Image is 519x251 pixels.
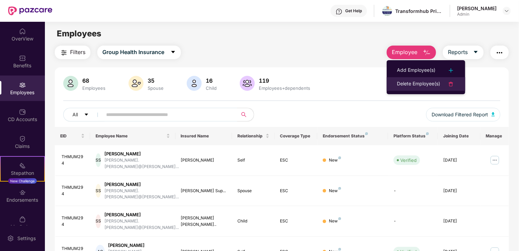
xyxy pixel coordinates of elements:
img: svg+xml;base64,PHN2ZyB4bWxucz0iaHR0cDovL3d3dy53My5vcmcvMjAwMC9zdmciIHdpZHRoPSI4IiBoZWlnaHQ9IjgiIH... [338,156,341,159]
div: [PERSON_NAME] [104,151,179,157]
th: Coverage Type [275,127,317,145]
div: Employees [81,85,107,91]
img: manageButton [489,155,500,166]
img: svg+xml;base64,PHN2ZyB4bWxucz0iaHR0cDovL3d3dy53My5vcmcvMjAwMC9zdmciIHhtbG5zOnhsaW5rPSJodHRwOi8vd3... [63,76,78,91]
th: Manage [481,127,509,145]
div: Child [204,85,218,91]
div: [DATE] [443,188,475,194]
div: New Challenge [8,178,37,184]
div: New [329,218,341,224]
button: Download Filtered Report [426,108,500,121]
img: svg+xml;base64,PHN2ZyBpZD0iSG9tZSIgeG1sbnM9Imh0dHA6Ly93d3cudzMub3JnLzIwMDAvc3ZnIiB3aWR0aD0iMjAiIG... [19,28,26,35]
div: Child [237,218,269,224]
img: svg+xml;base64,PHN2ZyBpZD0iQmVuZWZpdHMiIHhtbG5zPSJodHRwOi8vd3d3LnczLm9yZy8yMDAwL3N2ZyIgd2lkdGg9Ij... [19,55,26,62]
td: - [388,206,438,237]
img: svg+xml;base64,PHN2ZyB4bWxucz0iaHR0cDovL3d3dy53My5vcmcvMjAwMC9zdmciIHhtbG5zOnhsaW5rPSJodHRwOi8vd3... [240,76,255,91]
button: Filters [55,46,90,59]
img: svg+xml;base64,PHN2ZyB4bWxucz0iaHR0cDovL3d3dy53My5vcmcvMjAwMC9zdmciIHhtbG5zOnhsaW5rPSJodHRwOi8vd3... [423,49,431,57]
button: Reportscaret-down [443,46,484,59]
div: Endorsement Status [323,133,383,139]
div: SS [96,215,101,228]
div: Verified [400,157,417,164]
div: 35 [146,77,165,84]
td: - [388,176,438,206]
div: THMUM294 [62,154,85,167]
div: New [329,188,341,194]
span: caret-down [473,49,479,55]
img: svg+xml;base64,PHN2ZyB4bWxucz0iaHR0cDovL3d3dy53My5vcmcvMjAwMC9zdmciIHhtbG5zOnhsaW5rPSJodHRwOi8vd3... [491,112,495,116]
div: Add Employee(s) [397,66,435,74]
img: Logo_On_White%20(1)%20(2).png [382,4,392,18]
img: svg+xml;base64,PHN2ZyB4bWxucz0iaHR0cDovL3d3dy53My5vcmcvMjAwMC9zdmciIHdpZHRoPSIyMSIgaGVpZ2h0PSIyMC... [19,162,26,169]
div: [PERSON_NAME].[PERSON_NAME]@[PERSON_NAME]... [104,157,179,170]
div: [PERSON_NAME].[PERSON_NAME]@[PERSON_NAME]... [104,218,179,231]
img: svg+xml;base64,PHN2ZyBpZD0iTXlfT3JkZXJzIiBkYXRhLW5hbWU9Ik15IE9yZGVycyIgeG1sbnM9Imh0dHA6Ly93d3cudz... [19,216,26,223]
span: Group Health Insurance [102,48,164,56]
span: caret-down [84,112,89,118]
div: 68 [81,77,107,84]
div: Get Help [345,8,362,14]
img: svg+xml;base64,PHN2ZyB4bWxucz0iaHR0cDovL3d3dy53My5vcmcvMjAwMC9zdmciIHdpZHRoPSI4IiBoZWlnaHQ9IjgiIH... [338,187,341,190]
span: Relationship [237,133,264,139]
th: Insured Name [175,127,232,145]
span: caret-down [170,49,176,55]
img: svg+xml;base64,PHN2ZyBpZD0iQ2xhaW0iIHhtbG5zPSJodHRwOi8vd3d3LnczLm9yZy8yMDAwL3N2ZyIgd2lkdGg9IjIwIi... [19,135,26,142]
div: New [329,157,341,164]
th: EID [55,127,90,145]
img: svg+xml;base64,PHN2ZyB4bWxucz0iaHR0cDovL3d3dy53My5vcmcvMjAwMC9zdmciIHdpZHRoPSI4IiBoZWlnaHQ9IjgiIH... [426,132,429,135]
div: Self [237,157,269,164]
img: svg+xml;base64,PHN2ZyB4bWxucz0iaHR0cDovL3d3dy53My5vcmcvMjAwMC9zdmciIHhtbG5zOnhsaW5rPSJodHRwOi8vd3... [129,76,144,91]
div: [PERSON_NAME] [104,212,179,218]
div: Admin [457,12,497,17]
div: [PERSON_NAME] [104,181,179,188]
div: Transformhub Private Limited [395,8,443,14]
button: Allcaret-down [63,108,105,121]
img: New Pazcare Logo [8,6,52,15]
div: [PERSON_NAME] Sup... [181,188,227,194]
img: svg+xml;base64,PHN2ZyBpZD0iU2V0dGluZy0yMHgyMCIgeG1sbnM9Imh0dHA6Ly93d3cudzMub3JnLzIwMDAvc3ZnIiB3aW... [7,235,14,242]
img: svg+xml;base64,PHN2ZyB4bWxucz0iaHR0cDovL3d3dy53My5vcmcvMjAwMC9zdmciIHdpZHRoPSI4IiBoZWlnaHQ9IjgiIH... [365,132,368,135]
img: svg+xml;base64,PHN2ZyB4bWxucz0iaHR0cDovL3d3dy53My5vcmcvMjAwMC9zdmciIHdpZHRoPSIyNCIgaGVpZ2h0PSIyNC... [447,80,455,88]
span: Filters [70,48,85,56]
span: Reports [448,48,468,56]
span: Employee Name [96,133,165,139]
button: Employee [387,46,436,59]
div: 16 [204,77,218,84]
div: Settings [15,235,38,242]
span: All [72,111,78,118]
div: [PERSON_NAME] [108,242,170,249]
img: svg+xml;base64,PHN2ZyB4bWxucz0iaHR0cDovL3d3dy53My5vcmcvMjAwMC9zdmciIHdpZHRoPSIyNCIgaGVpZ2h0PSIyNC... [447,66,455,74]
span: EID [60,133,80,139]
div: Delete Employee(s) [397,80,440,88]
div: Employees+dependents [257,85,312,91]
img: svg+xml;base64,PHN2ZyB4bWxucz0iaHR0cDovL3d3dy53My5vcmcvMjAwMC9zdmciIHdpZHRoPSIyNCIgaGVpZ2h0PSIyNC... [60,49,68,57]
div: THMUM294 [62,184,85,197]
img: svg+xml;base64,PHN2ZyB4bWxucz0iaHR0cDovL3d3dy53My5vcmcvMjAwMC9zdmciIHdpZHRoPSIyNCIgaGVpZ2h0PSIyNC... [496,49,504,57]
div: ESC [280,188,312,194]
th: Employee Name [90,127,175,145]
img: svg+xml;base64,PHN2ZyBpZD0iRW1wbG95ZWVzIiB4bWxucz0iaHR0cDovL3d3dy53My5vcmcvMjAwMC9zdmciIHdpZHRoPS... [19,82,26,88]
img: svg+xml;base64,PHN2ZyB4bWxucz0iaHR0cDovL3d3dy53My5vcmcvMjAwMC9zdmciIHhtbG5zOnhsaW5rPSJodHRwOi8vd3... [187,76,202,91]
img: svg+xml;base64,PHN2ZyBpZD0iSGVscC0zMngzMiIgeG1sbnM9Imh0dHA6Ly93d3cudzMub3JnLzIwMDAvc3ZnIiB3aWR0aD... [336,8,342,15]
div: [DATE] [443,157,475,164]
div: Spouse [237,188,269,194]
div: [PERSON_NAME] [PERSON_NAME].. [181,215,227,228]
div: THMUM294 [62,215,85,228]
img: svg+xml;base64,PHN2ZyBpZD0iQ0RfQWNjb3VudHMiIGRhdGEtbmFtZT0iQ0QgQWNjb3VudHMiIHhtbG5zPSJodHRwOi8vd3... [19,108,26,115]
img: svg+xml;base64,PHN2ZyBpZD0iRW5kb3JzZW1lbnRzIiB4bWxucz0iaHR0cDovL3d3dy53My5vcmcvMjAwMC9zdmciIHdpZH... [19,189,26,196]
th: Relationship [232,127,274,145]
span: Download Filtered Report [432,111,488,118]
span: Employees [57,29,101,38]
img: svg+xml;base64,PHN2ZyB4bWxucz0iaHR0cDovL3d3dy53My5vcmcvMjAwMC9zdmciIHdpZHRoPSI4IiBoZWlnaHQ9IjgiIH... [338,217,341,220]
span: Employee [392,48,417,56]
div: SS [96,153,101,167]
div: 119 [257,77,312,84]
div: [PERSON_NAME].[PERSON_NAME]@[PERSON_NAME]... [104,188,179,201]
div: Stepathon [1,170,44,177]
img: svg+xml;base64,PHN2ZyBpZD0iRHJvcGRvd24tMzJ4MzIiIHhtbG5zPSJodHRwOi8vd3d3LnczLm9yZy8yMDAwL3N2ZyIgd2... [504,8,509,14]
button: search [237,108,254,121]
th: Joining Date [438,127,480,145]
div: Platform Status [394,133,432,139]
div: [PERSON_NAME] [457,5,497,12]
div: [PERSON_NAME] [181,157,227,164]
